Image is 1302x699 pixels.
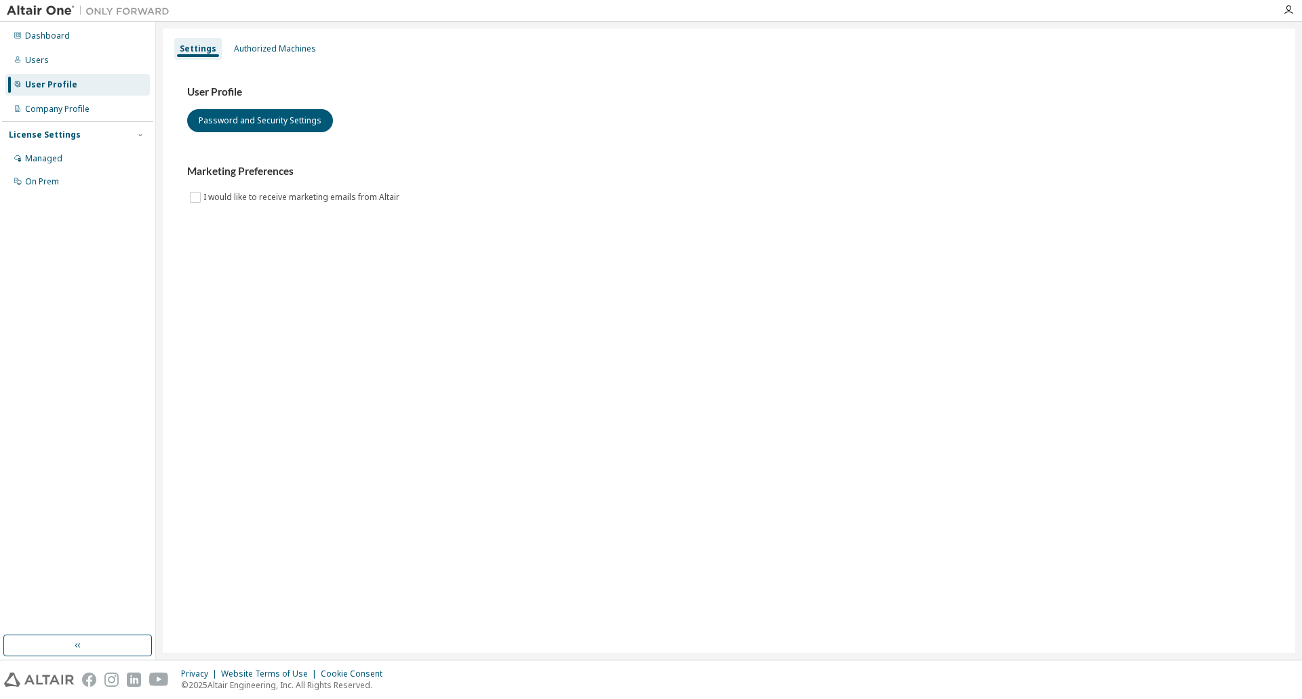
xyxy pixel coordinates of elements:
div: Authorized Machines [234,43,316,54]
h3: Marketing Preferences [187,165,1271,178]
div: Website Terms of Use [221,668,321,679]
div: License Settings [9,129,81,140]
img: Altair One [7,4,176,18]
h3: User Profile [187,85,1271,99]
img: instagram.svg [104,673,119,687]
div: User Profile [25,79,77,90]
img: altair_logo.svg [4,673,74,687]
div: Cookie Consent [321,668,391,679]
div: Managed [25,153,62,164]
div: Users [25,55,49,66]
div: Privacy [181,668,221,679]
label: I would like to receive marketing emails from Altair [203,189,402,205]
div: Dashboard [25,31,70,41]
button: Password and Security Settings [187,109,333,132]
img: youtube.svg [149,673,169,687]
img: linkedin.svg [127,673,141,687]
p: © 2025 Altair Engineering, Inc. All Rights Reserved. [181,679,391,691]
img: facebook.svg [82,673,96,687]
div: On Prem [25,176,59,187]
div: Settings [180,43,216,54]
div: Company Profile [25,104,90,115]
